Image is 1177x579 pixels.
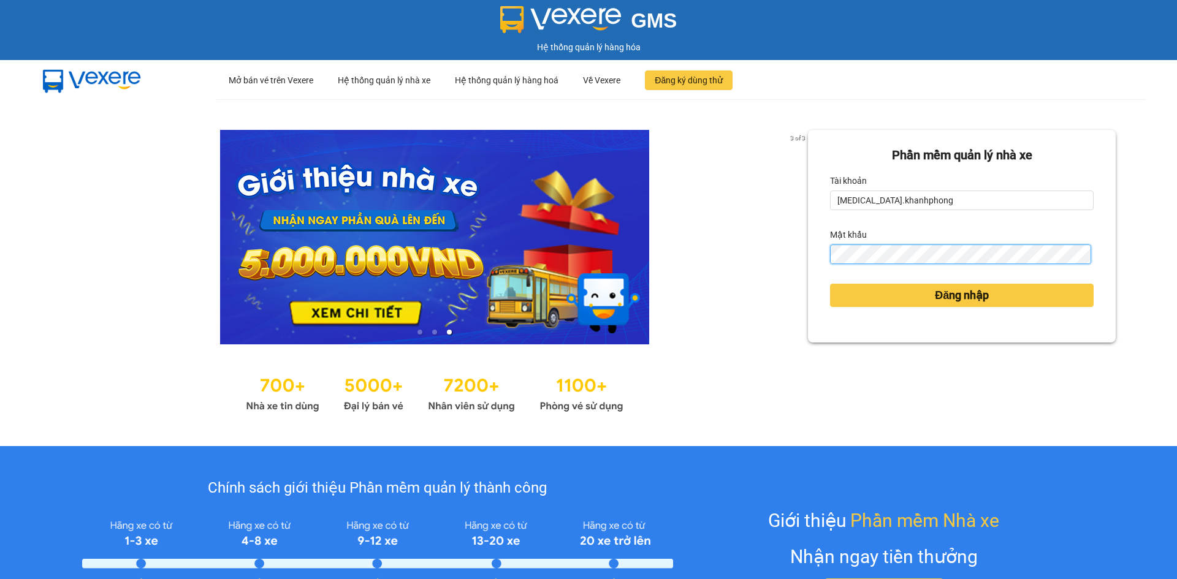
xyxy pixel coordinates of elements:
[830,191,1094,210] input: Tài khoản
[768,506,999,535] div: Giới thiệu
[830,284,1094,307] button: Đăng nhập
[935,287,989,304] span: Đăng nhập
[830,171,867,191] label: Tài khoản
[229,61,313,100] div: Mở bán vé trên Vexere
[82,477,672,500] div: Chính sách giới thiệu Phần mềm quản lý thành công
[455,61,558,100] div: Hệ thống quản lý hàng hoá
[31,60,153,100] img: mbUUG5Q.png
[830,244,1091,264] input: Mật khẩu
[830,225,867,244] label: Mật khẩu
[645,70,733,90] button: Đăng ký dùng thử
[246,369,623,415] img: Statistics.png
[583,61,620,100] div: Về Vexere
[338,61,430,100] div: Hệ thống quản lý nhà xe
[830,146,1094,165] div: Phần mềm quản lý nhà xe
[447,330,452,335] li: slide item 3
[790,542,978,571] div: Nhận ngay tiền thưởng
[631,9,677,32] span: GMS
[500,18,677,28] a: GMS
[850,506,999,535] span: Phần mềm Nhà xe
[432,330,437,335] li: slide item 2
[787,130,808,146] p: 3 of 3
[61,130,78,344] button: previous slide / item
[791,130,808,344] button: next slide / item
[3,40,1174,54] div: Hệ thống quản lý hàng hóa
[417,330,422,335] li: slide item 1
[655,74,723,87] span: Đăng ký dùng thử
[500,6,622,33] img: logo 2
